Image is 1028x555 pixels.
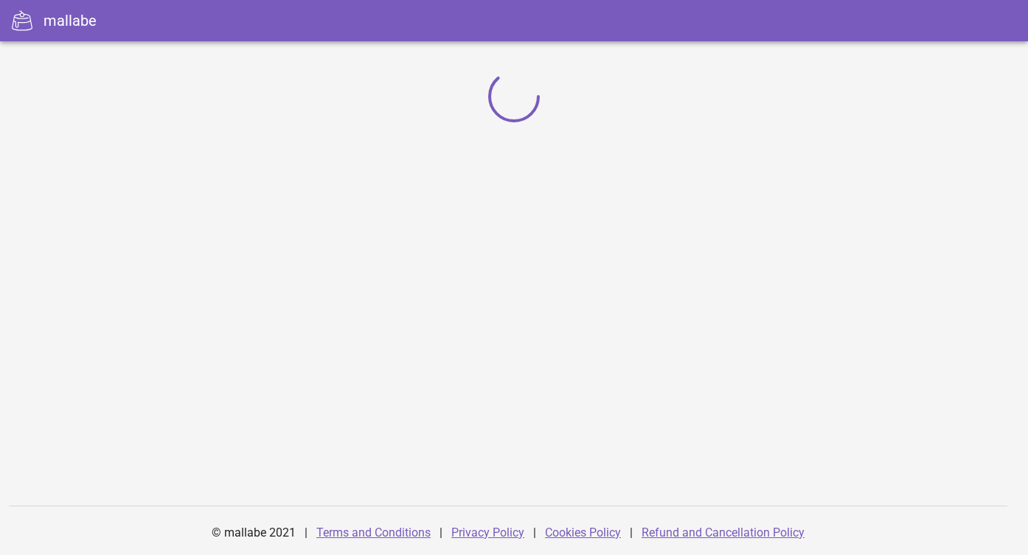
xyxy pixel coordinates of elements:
[440,515,442,551] div: |
[203,515,305,551] div: © mallabe 2021
[533,515,536,551] div: |
[305,515,308,551] div: |
[451,526,524,540] a: Privacy Policy
[642,526,805,540] a: Refund and Cancellation Policy
[44,10,97,32] div: mallabe
[630,515,633,551] div: |
[316,526,431,540] a: Terms and Conditions
[545,526,621,540] a: Cookies Policy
